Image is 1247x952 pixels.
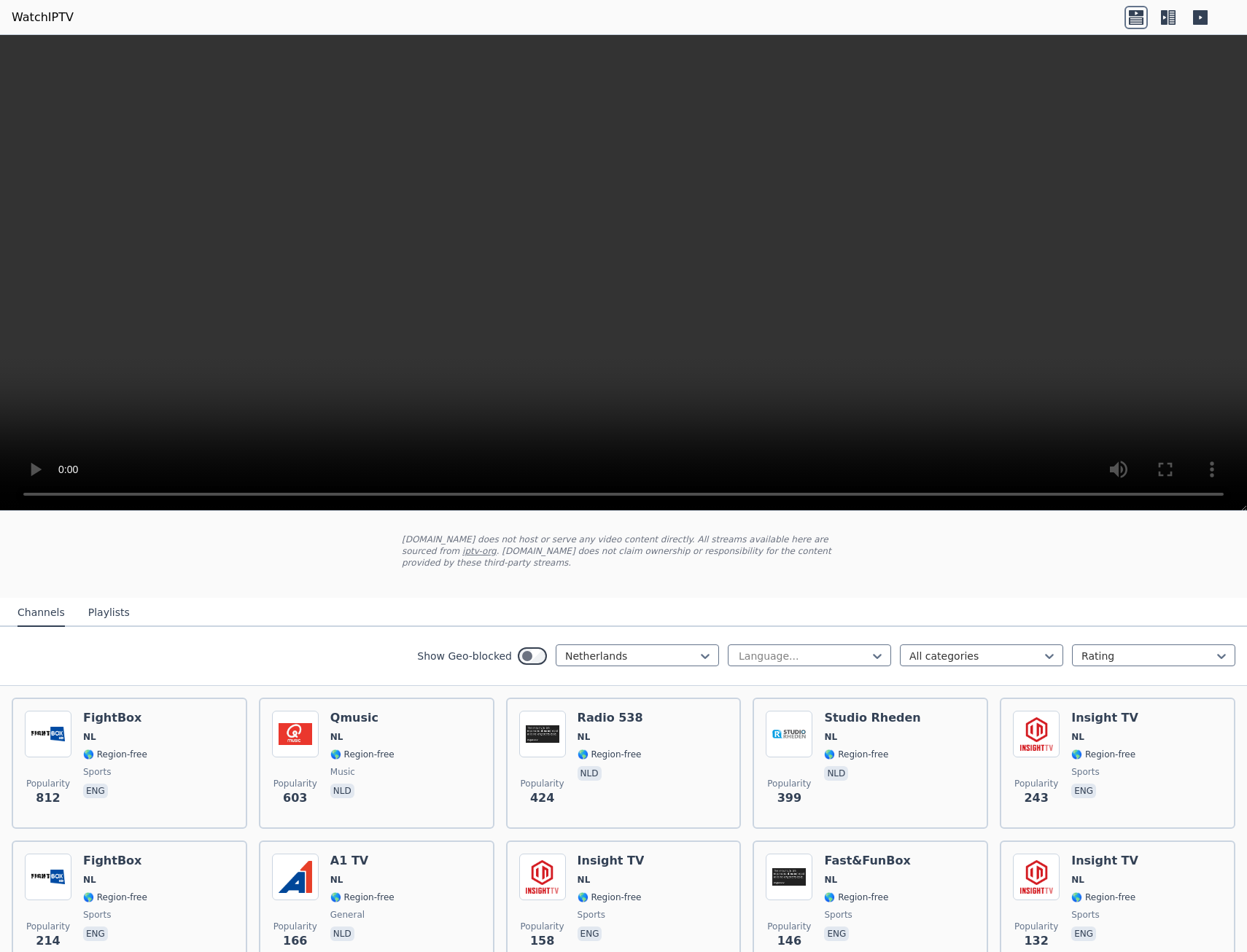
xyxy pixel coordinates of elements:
span: 🌎 Region-free [83,891,147,903]
span: NL [578,731,591,743]
span: Popularity [521,921,564,932]
span: Popularity [26,921,70,932]
span: music [330,766,355,778]
h6: Insight TV [1071,711,1138,725]
img: FightBox [25,711,71,757]
span: 146 [777,932,801,950]
span: 🌎 Region-free [578,749,642,760]
p: eng [1071,926,1096,941]
span: Popularity [1014,778,1058,789]
h6: Radio 538 [578,711,643,725]
img: Qmusic [272,711,319,757]
h6: FightBox [83,854,147,868]
p: nld [330,784,354,798]
span: NL [1071,874,1084,886]
span: sports [578,909,605,921]
p: eng [1071,784,1096,798]
span: sports [83,909,111,921]
span: general [330,909,365,921]
span: Popularity [26,778,70,789]
img: Fast&FunBox [766,854,812,900]
span: 214 [36,932,60,950]
span: 132 [1024,932,1048,950]
span: 🌎 Region-free [330,891,395,903]
span: 🌎 Region-free [1071,749,1135,760]
h6: Insight TV [1071,854,1138,868]
img: FightBox [25,854,71,900]
p: [DOMAIN_NAME] does not host or serve any video content directly. All streams available here are s... [402,534,845,569]
img: Radio 538 [519,711,566,757]
p: nld [330,926,354,941]
span: 158 [530,932,554,950]
h6: Studio Rheden [824,711,920,725]
span: sports [1071,909,1099,921]
h6: Insight TV [578,854,645,868]
span: 🌎 Region-free [1071,891,1135,903]
span: 🌎 Region-free [330,749,395,760]
p: eng [578,926,602,941]
p: eng [83,926,108,941]
p: eng [83,784,108,798]
h6: Qmusic [330,711,395,725]
a: WatchIPTV [12,9,74,26]
span: Popularity [273,921,317,932]
span: NL [83,731,96,743]
span: 424 [530,789,554,807]
label: Show Geo-blocked [417,649,512,663]
span: Popularity [273,778,317,789]
h6: FightBox [83,711,147,725]
span: 🌎 Region-free [578,891,642,903]
span: NL [824,874,837,886]
a: iptv-org [462,546,497,556]
span: 399 [777,789,801,807]
span: Popularity [1014,921,1058,932]
span: NL [1071,731,1084,743]
span: 🌎 Region-free [824,749,888,760]
span: 243 [1024,789,1048,807]
p: nld [824,766,848,781]
span: sports [1071,766,1099,778]
span: sports [824,909,852,921]
span: 166 [283,932,307,950]
span: sports [83,766,111,778]
span: NL [330,731,343,743]
button: Channels [18,599,65,627]
img: Insight TV [1013,711,1060,757]
h6: A1 TV [330,854,395,868]
img: Insight TV [1013,854,1060,900]
p: nld [578,766,602,781]
span: NL [330,874,343,886]
img: Insight TV [519,854,566,900]
h6: Fast&FunBox [824,854,910,868]
span: 812 [36,789,60,807]
span: Popularity [767,778,811,789]
span: Popularity [521,778,564,789]
span: 🌎 Region-free [83,749,147,760]
img: A1 TV [272,854,319,900]
img: Studio Rheden [766,711,812,757]
span: Popularity [767,921,811,932]
span: NL [83,874,96,886]
span: NL [824,731,837,743]
p: eng [824,926,849,941]
span: 🌎 Region-free [824,891,888,903]
span: 603 [283,789,307,807]
button: Playlists [88,599,130,627]
span: NL [578,874,591,886]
